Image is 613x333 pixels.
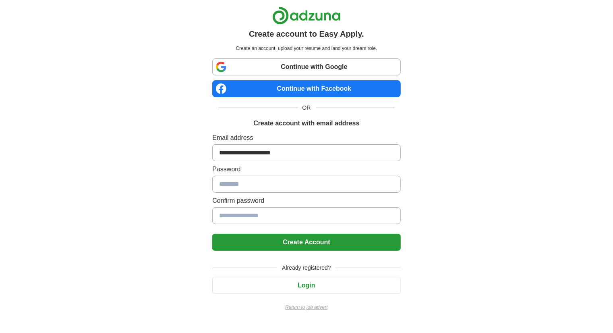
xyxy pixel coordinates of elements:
[253,119,359,128] h1: Create account with email address
[214,45,399,52] p: Create an account, upload your resume and land your dream role.
[212,164,400,174] label: Password
[212,133,400,143] label: Email address
[272,6,341,25] img: Adzuna logo
[212,58,400,75] a: Continue with Google
[298,104,316,112] span: OR
[212,304,400,311] a: Return to job advert
[212,196,400,206] label: Confirm password
[277,264,335,272] span: Already registered?
[212,234,400,251] button: Create Account
[212,282,400,289] a: Login
[212,80,400,97] a: Continue with Facebook
[249,28,364,40] h1: Create account to Easy Apply.
[212,277,400,294] button: Login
